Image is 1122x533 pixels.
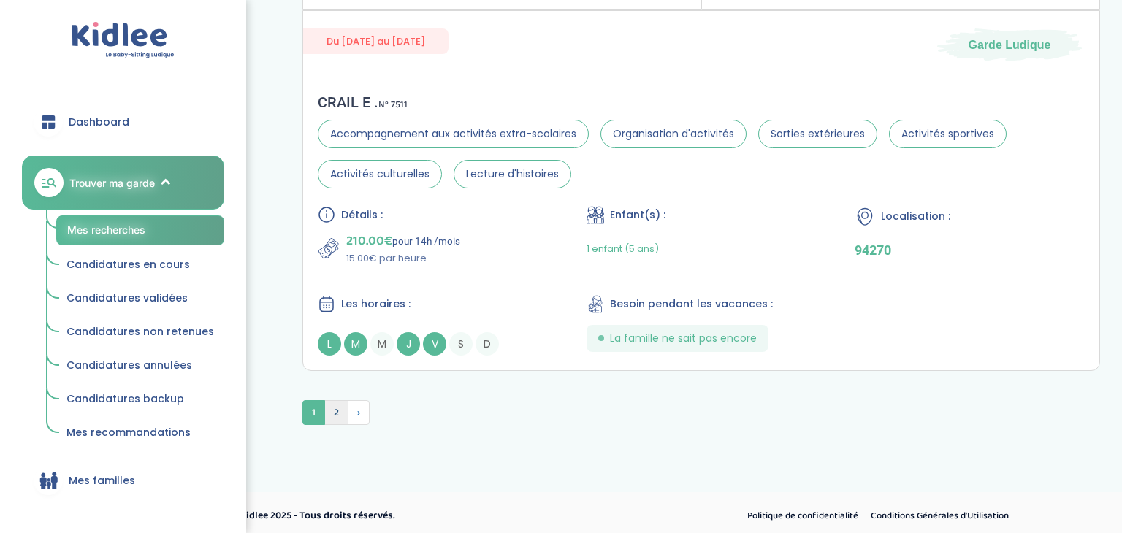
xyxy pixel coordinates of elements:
span: Besoin pendant les vacances : [610,296,773,312]
a: Trouver ma garde [22,156,224,210]
span: Trouver ma garde [69,175,155,191]
span: Candidatures backup [66,391,184,406]
span: Candidatures en cours [66,257,190,272]
a: Candidatures validées [56,285,224,312]
a: Mes familles [22,454,224,507]
a: Dashboard [22,96,224,148]
span: 2 [324,400,348,425]
span: Du [DATE] au [DATE] [303,28,449,54]
span: N° 7511 [378,97,408,112]
span: Activités sportives [889,120,1007,148]
a: Candidatures non retenues [56,318,224,346]
a: Mes recherches [56,215,224,245]
span: 210.00€ [346,231,392,251]
span: D [476,332,499,356]
span: Activités culturelles [318,160,442,188]
p: pour 14h /mois [346,231,460,251]
a: Candidatures backup [56,386,224,413]
span: Localisation : [881,209,950,224]
a: Conditions Générales d’Utilisation [866,507,1014,526]
span: M [344,332,367,356]
img: logo.svg [72,22,175,59]
span: Candidatures annulées [66,358,192,372]
span: 1 enfant (5 ans) [587,242,659,256]
span: S [449,332,473,356]
span: Sorties extérieures [758,120,877,148]
span: M [370,332,394,356]
span: Dashboard [69,115,129,130]
p: 94270 [855,242,1085,258]
a: Politique de confidentialité [742,507,863,526]
div: CRAIL E . [318,93,1085,111]
span: Mes recommandations [66,425,191,440]
span: Mes familles [69,473,135,488]
span: Suivant » [348,400,370,425]
span: J [397,332,420,356]
a: Candidatures en cours [56,251,224,279]
span: Lecture d'histoires [454,160,571,188]
p: 15.00€ par heure [346,251,460,266]
a: Candidatures annulées [56,352,224,380]
a: Mes recommandations [56,419,224,447]
p: © Kidlee 2025 - Tous droits réservés. [231,508,623,524]
span: 1 [302,400,325,425]
span: La famille ne sait pas encore [610,331,757,346]
span: Accompagnement aux activités extra-scolaires [318,120,589,148]
span: Détails : [341,207,383,223]
span: Candidatures non retenues [66,324,214,339]
span: Les horaires : [341,296,411,312]
span: V [423,332,446,356]
span: Candidatures validées [66,291,188,305]
span: Organisation d'activités [600,120,747,148]
span: Enfant(s) : [610,207,665,223]
span: Mes recherches [67,223,145,236]
span: L [318,332,341,356]
span: Garde Ludique [969,37,1051,53]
